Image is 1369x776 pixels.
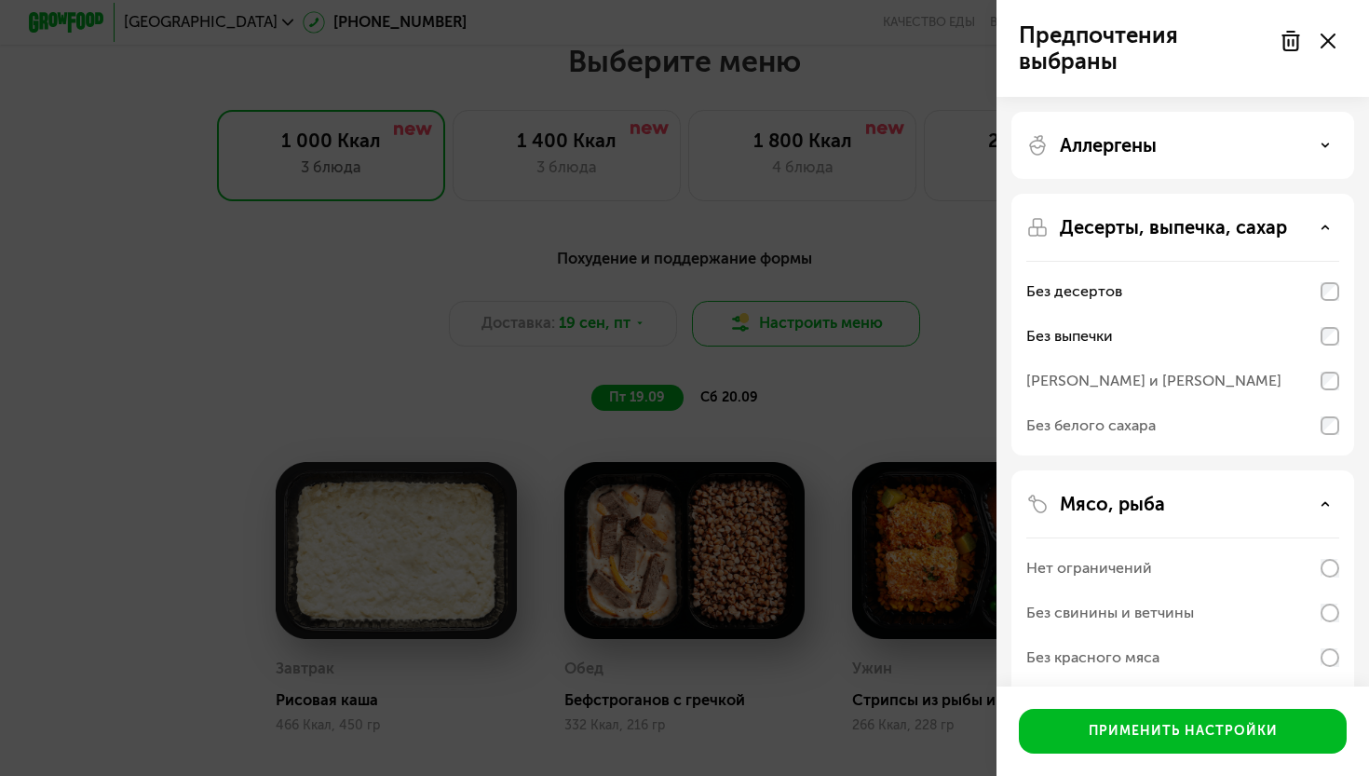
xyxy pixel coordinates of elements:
[1026,325,1113,347] div: Без выпечки
[1026,602,1194,624] div: Без свинины и ветчины
[1026,415,1156,437] div: Без белого сахара
[1060,134,1157,157] p: Аллергены
[1019,22,1268,75] p: Предпочтения выбраны
[1060,493,1165,515] p: Мясо, рыба
[1019,709,1347,754] button: Применить настройки
[1089,722,1278,741] div: Применить настройки
[1060,216,1287,238] p: Десерты, выпечка, сахар
[1026,370,1281,392] div: [PERSON_NAME] и [PERSON_NAME]
[1026,280,1122,303] div: Без десертов
[1026,557,1152,579] div: Нет ограничений
[1026,647,1159,669] div: Без красного мяса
